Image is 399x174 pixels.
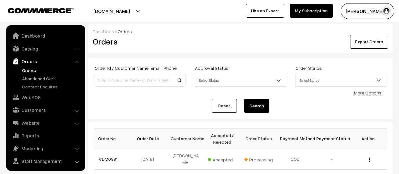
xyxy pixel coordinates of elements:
th: Accepted / Rejected [204,129,241,148]
a: More Options [354,90,382,95]
img: COMMMERCE [8,8,74,13]
h2: Orders [93,37,185,46]
a: Abandoned Cart [21,75,83,82]
button: Export Orders [350,35,388,49]
span: Select Status [296,74,386,87]
th: Payment Method [277,129,314,148]
span: Orders [118,29,132,34]
a: Dashboard [93,29,116,34]
span: Select Status [195,75,285,86]
a: Customers [8,104,83,116]
a: #DM0981 [99,156,118,162]
a: Marketing [8,143,83,154]
th: Order No [95,129,132,148]
a: COMMMERCE [8,6,63,14]
span: Processing [244,155,276,163]
a: Reports [8,130,83,141]
th: Customer Name [168,129,204,148]
button: Search [244,99,269,113]
label: Approval Status [195,65,228,71]
a: Dashboard [8,30,83,41]
button: [PERSON_NAME] [341,3,394,19]
input: Order Id / Customer Name / Customer Email / Customer Phone [95,74,185,87]
a: Orders [8,56,83,67]
a: Contact Enquires [21,83,83,90]
a: Website [8,117,83,129]
a: Orders [21,67,83,74]
label: Order Status [296,65,322,71]
td: - [314,148,350,170]
button: [DOMAIN_NAME] [71,3,152,19]
td: [PERSON_NAME] [168,148,204,170]
a: My Subscription [290,4,333,18]
a: Hire an Expert [246,4,284,18]
a: Staff Management [8,155,83,167]
img: user [382,6,391,16]
span: Select Status [195,74,286,87]
th: Order Date [131,129,168,148]
a: WebPOS [8,92,83,103]
a: Catalog [8,43,83,54]
span: Accepted [208,155,239,163]
td: [DATE] [131,148,168,170]
div: / [93,28,388,35]
th: Order Status [241,129,277,148]
td: COD [277,148,314,170]
th: Action [350,129,386,148]
span: Select Status [296,75,386,86]
label: Order Id / Customer Name, Email, Phone [95,65,177,71]
img: Menu [369,158,370,162]
a: Reset [212,99,237,113]
th: Payment Status [314,129,350,148]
